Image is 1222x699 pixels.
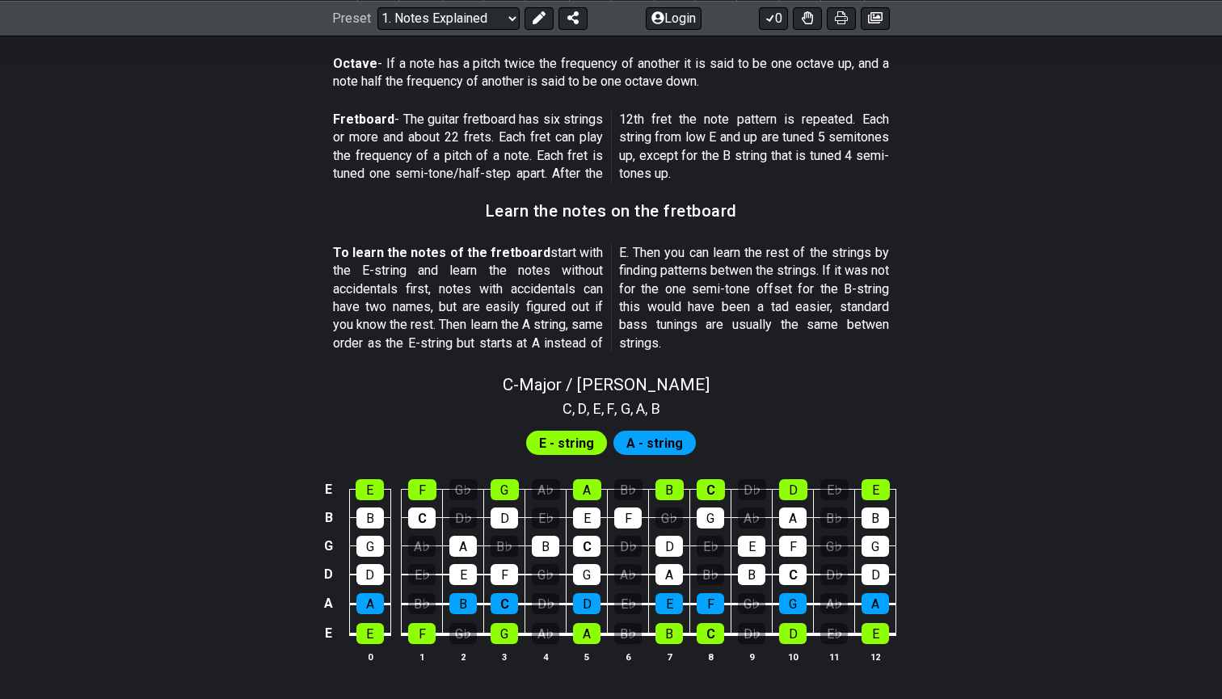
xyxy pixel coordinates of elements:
[738,536,765,557] div: E
[356,564,384,585] div: D
[333,56,377,71] strong: Octave
[525,648,567,665] th: 4
[573,564,600,585] div: G
[402,648,443,665] th: 1
[601,398,608,419] span: ,
[820,507,848,528] div: B♭
[827,6,856,29] button: Print
[555,394,668,420] section: Scale pitch classes
[614,398,621,419] span: ,
[655,593,683,614] div: E
[503,375,710,394] span: C - Major / [PERSON_NAME]
[349,648,390,665] th: 0
[626,432,683,455] span: First enable full edit mode to edit
[449,507,477,528] div: D♭
[690,648,731,665] th: 8
[697,479,725,500] div: C
[779,623,807,644] div: D
[356,507,384,528] div: B
[333,112,394,127] strong: Fretboard
[651,398,660,419] span: B
[614,623,642,644] div: B♭
[486,202,737,220] h3: Learn the notes on the fretboard
[356,479,384,500] div: E
[333,245,550,260] strong: To learn the notes of the fretboard
[532,593,559,614] div: D♭
[356,536,384,557] div: G
[532,623,559,644] div: A♭
[532,507,559,528] div: E♭
[449,623,477,644] div: G♭
[491,479,519,500] div: G
[319,589,339,619] td: A
[655,479,684,500] div: B
[333,244,889,352] p: start with the E-string and learn the notes without accidentals first, notes with accidentals can...
[655,623,683,644] div: B
[655,507,683,528] div: G♭
[449,479,478,500] div: G♭
[636,398,645,419] span: A
[573,507,600,528] div: E
[408,623,436,644] div: F
[738,507,765,528] div: A♭
[779,564,807,585] div: C
[862,479,890,500] div: E
[793,6,822,29] button: Toggle Dexterity for all fretkits
[759,6,788,29] button: 0
[607,398,614,419] span: F
[614,507,642,528] div: F
[697,593,724,614] div: F
[443,648,484,665] th: 2
[408,593,436,614] div: B♭
[572,398,579,419] span: ,
[356,593,384,614] div: A
[408,536,436,557] div: A♭
[608,648,649,665] th: 6
[578,398,587,419] span: D
[621,398,630,419] span: G
[573,593,600,614] div: D
[491,507,518,528] div: D
[779,479,807,500] div: D
[408,507,436,528] div: C
[697,507,724,528] div: G
[614,536,642,557] div: D♭
[356,623,384,644] div: E
[697,623,724,644] div: C
[814,648,855,665] th: 11
[862,507,889,528] div: B
[738,623,765,644] div: D♭
[779,536,807,557] div: F
[319,560,339,589] td: D
[614,479,643,500] div: B♭
[820,623,848,644] div: E♭
[319,618,339,649] td: E
[655,564,683,585] div: A
[573,623,600,644] div: A
[779,507,807,528] div: A
[333,55,889,91] p: - If a note has a pitch twice the frequency of another it is said to be one octave up, and a note...
[332,11,371,26] span: Preset
[820,479,849,500] div: E♭
[738,479,766,500] div: D♭
[449,564,477,585] div: E
[855,648,896,665] th: 12
[630,398,637,419] span: ,
[614,593,642,614] div: E♭
[862,623,889,644] div: E
[449,536,477,557] div: A
[655,536,683,557] div: D
[319,503,339,532] td: B
[820,593,848,614] div: A♭
[862,536,889,557] div: G
[614,564,642,585] div: A♭
[573,536,600,557] div: C
[449,593,477,614] div: B
[779,593,807,614] div: G
[697,564,724,585] div: B♭
[491,623,518,644] div: G
[491,564,518,585] div: F
[525,6,554,29] button: Edit Preset
[567,648,608,665] th: 5
[532,479,560,500] div: A♭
